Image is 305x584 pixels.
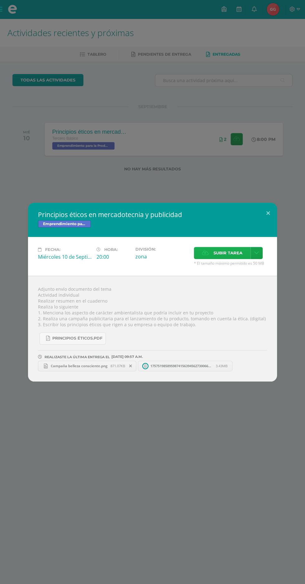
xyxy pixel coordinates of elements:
[38,253,91,260] div: Miércoles 10 de Septiembre
[194,261,267,266] span: * El tamaño máximo permitido es 50 MB
[48,364,110,368] span: Campaña belleza consciente.png
[147,364,216,368] span: 17575198589598741563945627300660.jpg
[213,247,242,259] span: Subir tarea
[38,361,136,371] a: Campaña belleza consciente.png 871.07KB
[96,253,130,260] div: 20:00
[45,247,60,252] span: Fecha:
[40,332,106,345] a: Principios éticos.pdf
[38,220,91,228] span: Emprendimiento para la Productividad
[135,247,189,252] label: División:
[125,363,136,369] span: Remover entrega
[38,210,267,219] h2: Principios éticos en mercadotecnia y publicidad
[28,276,277,382] div: Adjunto envío documento del tema Actividad individual Realizar resumen en el cuaderno Realiza lo ...
[104,247,118,252] span: Hora:
[216,364,228,368] span: 3.43MB
[135,253,189,260] div: zona
[52,336,102,341] span: Principios éticos.pdf
[138,361,233,371] a: 17575198589598741563945627300660.jpg 3.43MB
[45,355,110,359] span: REALIZASTE LA ÚLTIMA ENTREGA EL
[259,203,277,224] button: Close (Esc)
[110,364,125,368] span: 871.07KB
